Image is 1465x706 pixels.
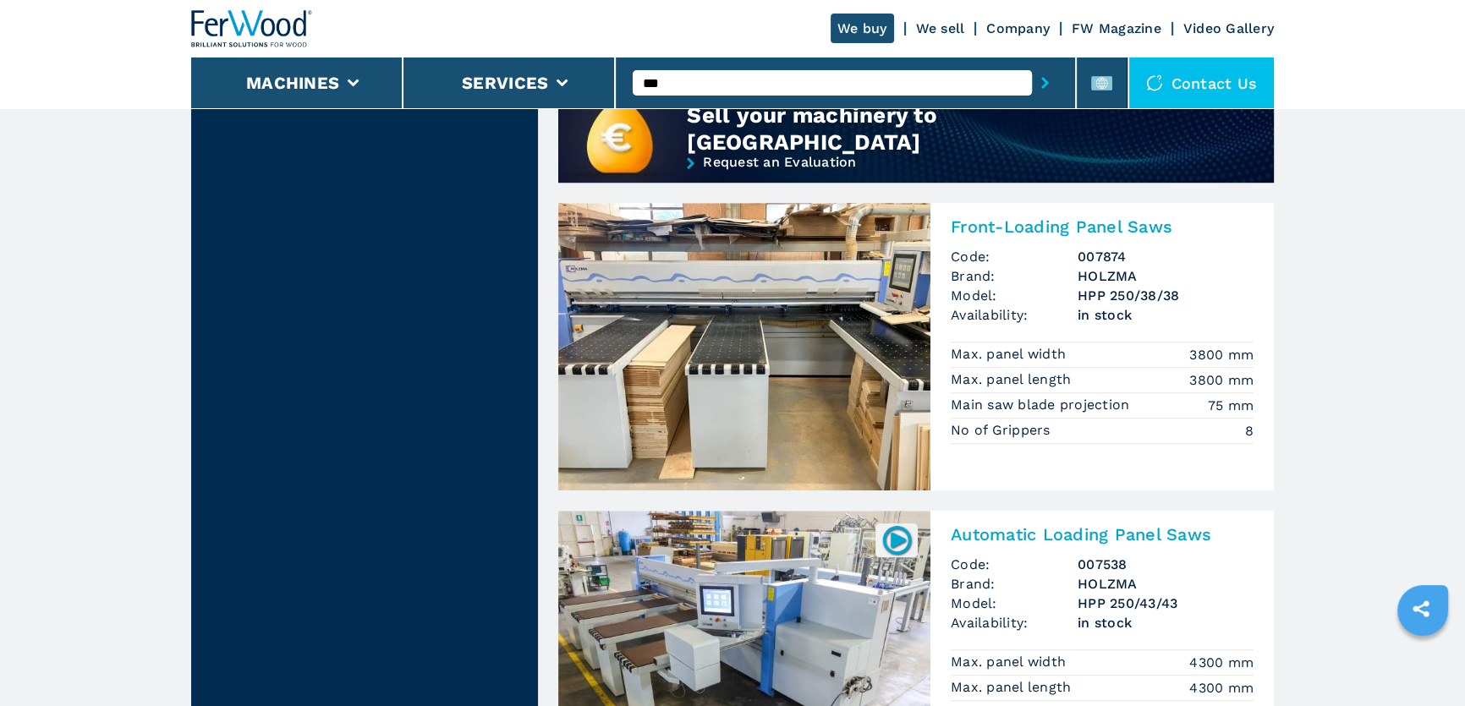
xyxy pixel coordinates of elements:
em: 3800 mm [1189,370,1254,390]
span: Brand: [951,266,1078,286]
span: Code: [951,555,1078,574]
img: Contact us [1146,74,1163,91]
em: 4300 mm [1189,678,1254,698]
h3: 007874 [1078,247,1254,266]
p: Max. panel width [951,653,1070,671]
p: No of Grippers [951,421,1055,440]
span: Availability: [951,305,1078,325]
img: Ferwood [191,10,313,47]
span: Availability: [951,613,1078,632]
button: Machines [246,73,339,93]
a: We buy [831,14,894,43]
a: Company [986,20,1050,36]
h3: HOLZMA [1078,574,1254,594]
em: 3800 mm [1189,345,1254,364]
img: Front-Loading Panel Saws HOLZMA HPP 250/38/38 [558,203,930,490]
div: Sell your machinery to [GEOGRAPHIC_DATA] [687,101,1156,156]
a: sharethis [1400,588,1442,630]
em: 4300 mm [1189,653,1254,672]
a: FW Magazine [1072,20,1161,36]
p: Main saw blade projection [951,396,1134,414]
button: Services [462,73,548,93]
span: Model: [951,594,1078,613]
span: Model: [951,286,1078,305]
h2: Front-Loading Panel Saws [951,216,1254,237]
span: in stock [1078,305,1254,325]
span: Brand: [951,574,1078,594]
a: Front-Loading Panel Saws HOLZMA HPP 250/38/38Front-Loading Panel SawsCode:007874Brand:HOLZMAModel... [558,203,1274,490]
span: in stock [1078,613,1254,632]
p: Max. panel width [951,345,1070,364]
img: 007538 [881,523,914,556]
span: Code: [951,247,1078,266]
h2: Automatic Loading Panel Saws [951,524,1254,545]
div: Contact us [1129,57,1275,108]
p: Max. panel length [951,678,1076,697]
em: 8 [1245,421,1254,441]
iframe: Chat [1393,630,1452,693]
h3: HPP 250/43/43 [1078,594,1254,613]
h3: HPP 250/38/38 [1078,286,1254,305]
em: 75 mm [1208,396,1254,415]
button: submit-button [1032,63,1058,102]
a: We sell [916,20,965,36]
h3: 007538 [1078,555,1254,574]
p: Max. panel length [951,370,1076,389]
a: Video Gallery [1183,20,1274,36]
h3: HOLZMA [1078,266,1254,286]
a: Request an Evaluation [558,156,1274,212]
